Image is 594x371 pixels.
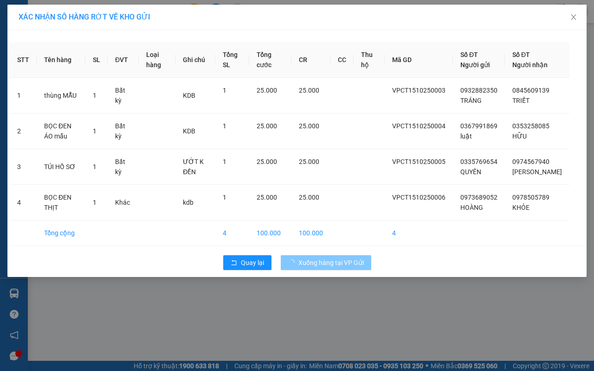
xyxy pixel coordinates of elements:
[512,194,549,201] span: 0978505789
[25,50,114,57] span: -----------------------------------------
[392,194,445,201] span: VPCT1510250006
[512,132,527,140] span: HỮU
[460,168,481,176] span: QUYÊN
[93,127,97,135] span: 1
[385,42,453,78] th: Mã GD
[299,194,319,201] span: 25.000
[215,220,249,246] td: 4
[288,259,298,266] span: loading
[291,42,330,78] th: CR
[108,149,139,185] td: Bất kỳ
[392,122,445,130] span: VPCT1510250004
[223,158,226,165] span: 1
[512,87,549,94] span: 0845609139
[257,122,277,130] span: 25.000
[108,185,139,220] td: Khác
[460,122,497,130] span: 0367991869
[512,158,549,165] span: 0974567940
[93,92,97,99] span: 1
[298,258,364,268] span: Xuống hàng tại VP Gửi
[108,42,139,78] th: ĐVT
[73,5,127,13] strong: ĐỒNG PHƯỚC
[223,87,226,94] span: 1
[10,113,37,149] td: 2
[37,185,85,220] td: BỌC ĐEN THỊT
[183,127,195,135] span: KDB
[385,220,453,246] td: 4
[3,67,57,73] span: In ngày:
[257,194,277,201] span: 25.000
[512,204,529,211] span: KHỎE
[512,122,549,130] span: 0353258085
[231,259,237,267] span: rollback
[392,87,445,94] span: VPCT1510250003
[299,158,319,165] span: 25.000
[93,199,97,206] span: 1
[20,67,57,73] span: 10:26:25 [DATE]
[561,5,587,31] button: Close
[215,42,249,78] th: Tổng SL
[37,78,85,113] td: thùng MẪU
[460,158,497,165] span: 0335769654
[223,122,226,130] span: 1
[257,87,277,94] span: 25.000
[73,28,128,39] span: 01 Võ Văn Truyện, KP.1, Phường 2
[46,59,97,66] span: VPCT1510250006
[241,258,264,268] span: Quay lại
[73,41,114,47] span: Hotline: 19001152
[10,149,37,185] td: 3
[37,42,85,78] th: Tên hàng
[93,163,97,170] span: 1
[392,158,445,165] span: VPCT1510250005
[139,42,175,78] th: Loại hàng
[73,15,125,26] span: Bến xe [GEOGRAPHIC_DATA]
[512,51,530,58] span: Số ĐT
[460,132,472,140] span: luật
[37,220,85,246] td: Tổng cộng
[257,158,277,165] span: 25.000
[460,194,497,201] span: 0973689052
[512,61,548,69] span: Người nhận
[249,42,291,78] th: Tổng cước
[291,220,330,246] td: 100.000
[108,113,139,149] td: Bất kỳ
[183,199,194,206] span: kdb
[460,204,483,211] span: HOÀNG
[460,87,497,94] span: 0932882350
[108,78,139,113] td: Bất kỳ
[175,42,215,78] th: Ghi chú
[10,42,37,78] th: STT
[281,255,371,270] button: Xuống hàng tại VP Gửi
[299,87,319,94] span: 25.000
[19,13,150,21] span: XÁC NHẬN SỐ HÀNG RỚT VỀ KHO GỬI
[183,92,195,99] span: KDB
[183,158,204,176] span: ƯỚT K ĐỀN
[10,185,37,220] td: 4
[249,220,291,246] td: 100.000
[37,113,85,149] td: BỌC ĐEN ÁO mẫu
[354,42,385,78] th: Thu hộ
[10,78,37,113] td: 1
[223,255,271,270] button: rollbackQuay lại
[3,60,97,65] span: [PERSON_NAME]:
[460,97,482,104] span: TRÁNG
[299,122,319,130] span: 25.000
[512,168,562,176] span: [PERSON_NAME]
[85,42,108,78] th: SL
[460,61,490,69] span: Người gửi
[3,6,45,46] img: logo
[330,42,354,78] th: CC
[512,97,529,104] span: TRIẾT
[460,51,478,58] span: Số ĐT
[223,194,226,201] span: 1
[570,13,577,21] span: close
[37,149,85,185] td: TÚI HỒ SƠ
